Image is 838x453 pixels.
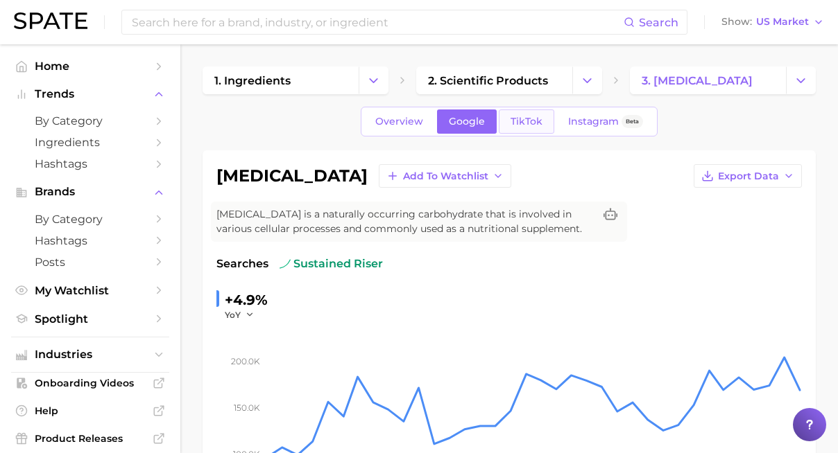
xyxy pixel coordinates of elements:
span: 2. scientific products [428,74,548,87]
button: Brands [11,181,169,202]
span: 1. ingredients [214,74,291,87]
span: Posts [35,256,146,269]
button: Change Category [359,66,388,94]
a: 3. [MEDICAL_DATA] [630,66,786,94]
button: YoY [225,309,255,321]
a: Help [11,400,169,421]
span: Searches [216,256,268,272]
span: Onboarding Videos [35,377,146,389]
a: Onboarding Videos [11,373,169,393]
span: Overview [375,116,423,127]
div: +4.9% [225,289,268,311]
span: Hashtags [35,157,146,170]
a: Overview [364,109,435,134]
span: My Watchlist [35,284,146,297]
a: 2. scientific products [416,66,572,94]
a: Hashtags [11,153,169,175]
span: Add to Watchlist [403,170,488,182]
span: Brands [35,186,146,198]
span: YoY [225,309,241,321]
a: Ingredients [11,132,169,153]
span: Ingredients [35,136,146,149]
span: Google [449,116,485,127]
button: Trends [11,84,169,105]
a: Spotlight [11,308,169,330]
span: Home [35,60,146,73]
span: TikTok [511,116,542,127]
span: Show [721,18,752,26]
span: Trends [35,88,146,100]
a: InstagramBeta [556,109,655,134]
span: Product Releases [35,432,146,445]
span: by Category [35,114,146,127]
span: [MEDICAL_DATA] is a naturally occurring carbohydrate that is involved in various cellular process... [216,207,594,236]
a: Google [437,109,497,134]
span: US Market [756,18,809,26]
a: Home [11,55,169,77]
tspan: 200.0k [231,356,260,366]
span: by Category [35,213,146,226]
a: Hashtags [11,230,169,251]
span: Instagram [568,116,619,127]
button: Change Category [572,66,602,94]
span: Hashtags [35,234,146,247]
span: Help [35,405,146,417]
a: by Category [11,110,169,132]
input: Search here for a brand, industry, or ingredient [130,10,624,34]
span: Export Data [718,170,779,182]
button: Export Data [694,164,802,188]
a: Posts [11,251,169,273]
span: sustained riser [280,256,383,272]
a: Product Releases [11,428,169,449]
img: SPATE [14,12,87,29]
button: Change Category [786,66,816,94]
a: 1. ingredients [203,66,359,94]
span: Search [639,16,678,29]
img: sustained riser [280,258,291,269]
button: Add to Watchlist [379,164,511,188]
h1: [MEDICAL_DATA] [216,168,368,184]
a: My Watchlist [11,280,169,301]
tspan: 150.0k [234,402,260,413]
span: 3. [MEDICAL_DATA] [642,74,753,87]
span: Spotlight [35,312,146,326]
a: TikTok [499,109,554,134]
span: Industries [35,348,146,361]
a: by Category [11,208,169,230]
button: ShowUS Market [718,13,828,31]
span: Beta [626,116,639,127]
button: Industries [11,344,169,365]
